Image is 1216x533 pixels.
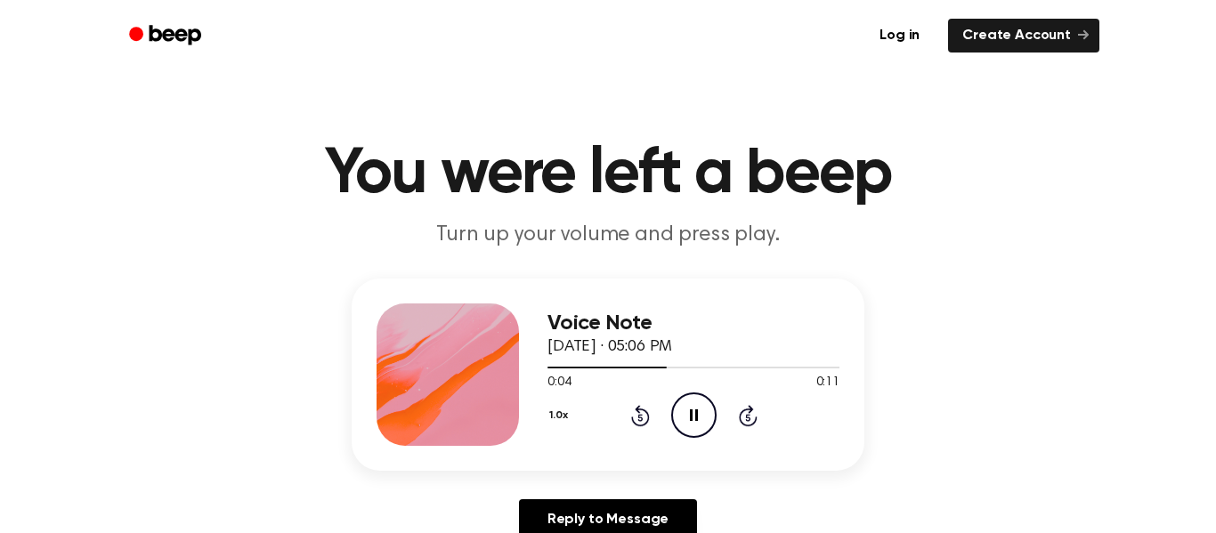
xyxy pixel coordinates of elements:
span: [DATE] · 05:06 PM [547,339,672,355]
span: 0:04 [547,374,571,392]
span: 0:11 [816,374,839,392]
h1: You were left a beep [152,142,1064,206]
a: Beep [117,19,217,53]
button: 1.0x [547,400,574,431]
p: Turn up your volume and press play. [266,221,950,250]
a: Log in [862,15,937,56]
a: Create Account [948,19,1099,52]
h3: Voice Note [547,311,839,335]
